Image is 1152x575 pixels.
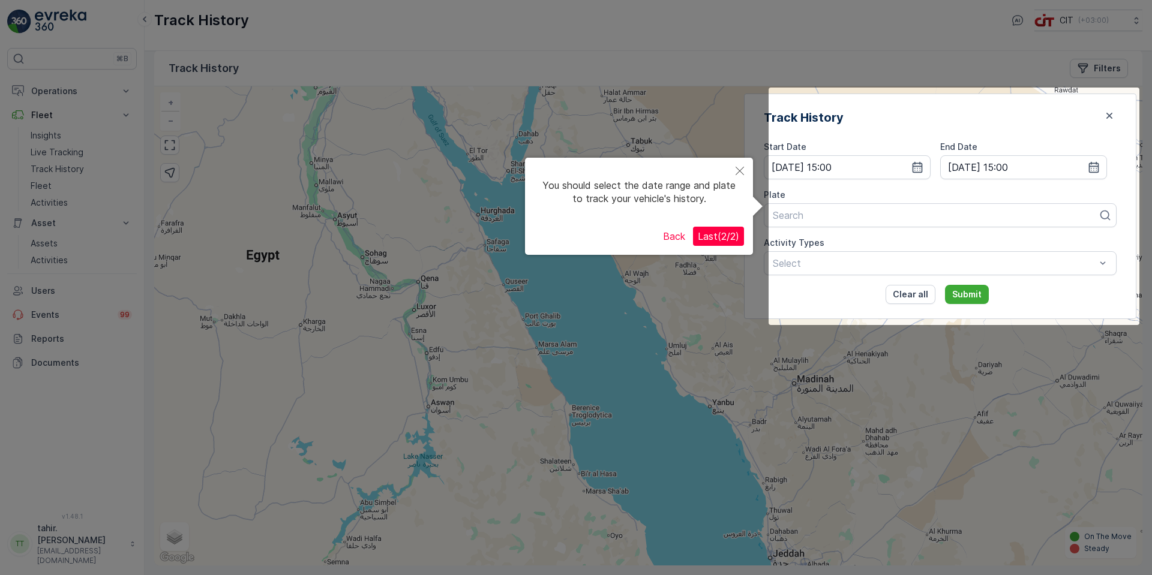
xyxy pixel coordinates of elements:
[658,227,690,246] button: Back
[534,167,744,218] div: You should select the date range and plate to track your vehicle's history.
[525,158,753,255] div: You should select the date range and plate to track your vehicle's history.
[693,227,744,246] button: Last
[698,230,739,242] span: Last ( 2 / 2 )
[727,158,753,185] button: Close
